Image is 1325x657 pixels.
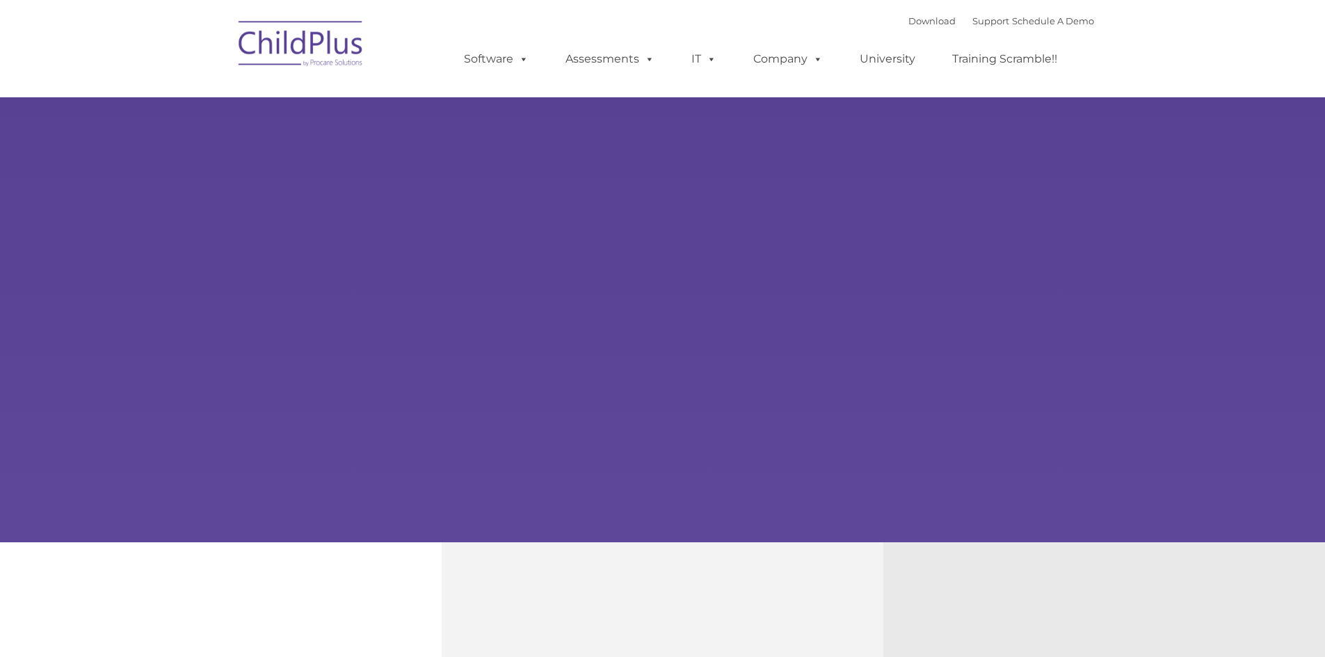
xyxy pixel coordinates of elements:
[908,15,956,26] a: Download
[846,45,929,73] a: University
[908,15,1094,26] font: |
[552,45,668,73] a: Assessments
[450,45,543,73] a: Software
[1012,15,1094,26] a: Schedule A Demo
[739,45,837,73] a: Company
[232,11,371,81] img: ChildPlus by Procare Solutions
[677,45,730,73] a: IT
[938,45,1071,73] a: Training Scramble!!
[972,15,1009,26] a: Support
